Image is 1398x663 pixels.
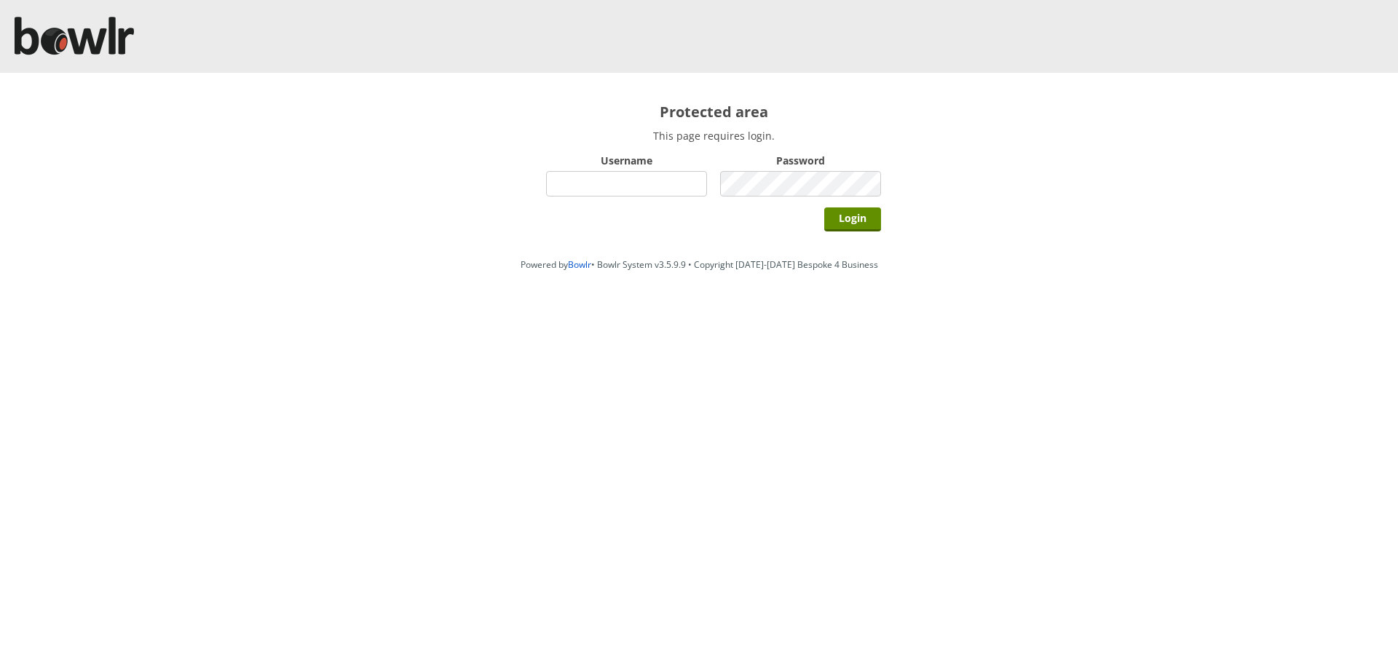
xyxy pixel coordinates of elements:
p: This page requires login. [546,129,881,143]
a: Bowlr [568,258,591,271]
label: Password [720,154,881,167]
h2: Protected area [546,102,881,122]
input: Login [824,207,881,231]
label: Username [546,154,707,167]
span: Powered by • Bowlr System v3.5.9.9 • Copyright [DATE]-[DATE] Bespoke 4 Business [521,258,878,271]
